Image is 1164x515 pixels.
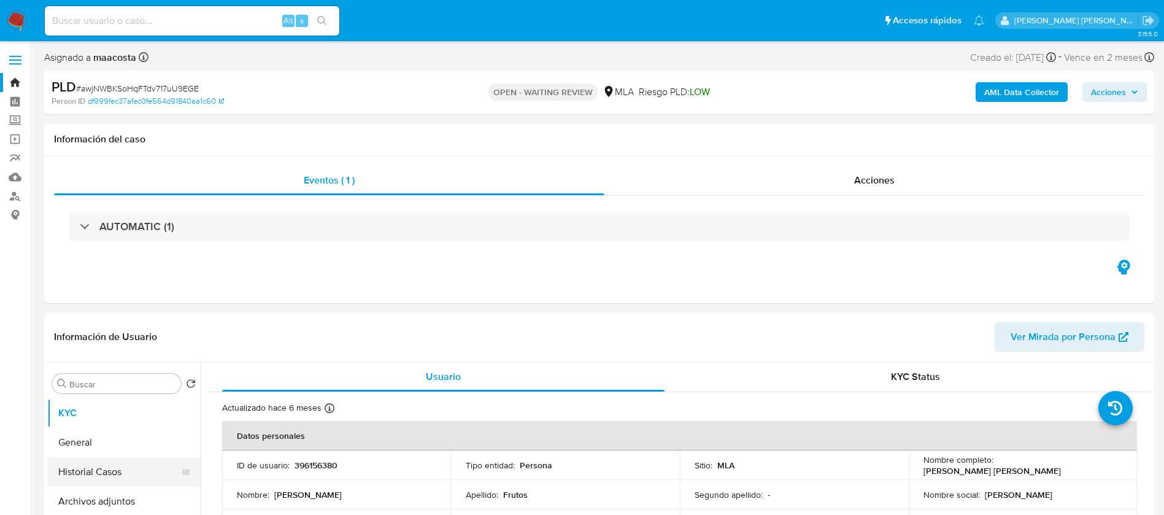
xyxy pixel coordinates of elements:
[639,85,710,99] span: Riesgo PLD:
[923,454,993,465] p: Nombre completo :
[1011,322,1116,352] span: Ver Mirada por Persona
[304,173,355,187] span: Eventos ( 1 )
[985,489,1052,500] p: [PERSON_NAME]
[768,489,770,500] p: -
[466,460,515,471] p: Tipo entidad :
[970,49,1056,66] div: Creado el: [DATE]
[974,15,984,26] a: Notificaciones
[237,489,269,500] p: Nombre :
[503,489,528,500] p: Frutos
[295,460,337,471] p: 396156380
[47,457,191,487] button: Historial Casos
[69,379,176,390] input: Buscar
[52,77,76,96] b: PLD
[1142,14,1155,27] a: Salir
[1064,51,1143,64] span: Vence en 2 meses
[222,402,322,414] p: Actualizado hace 6 meses
[984,82,1059,102] b: AML Data Collector
[47,428,201,457] button: General
[76,82,199,95] span: # awjNWBKSoHqFTdv717uU9EGE
[54,133,1144,145] h1: Información del caso
[923,489,980,500] p: Nombre social :
[309,12,334,29] button: search-icon
[695,489,763,500] p: Segundo apellido :
[57,379,67,389] button: Buscar
[1082,82,1147,102] button: Acciones
[45,13,339,29] input: Buscar usuario o caso...
[300,15,304,26] span: s
[47,398,201,428] button: KYC
[54,331,157,343] h1: Información de Usuario
[99,220,174,233] h3: AUTOMATIC (1)
[995,322,1144,352] button: Ver Mirada por Persona
[695,460,712,471] p: Sitio :
[283,15,293,26] span: Alt
[1091,82,1126,102] span: Acciones
[426,370,461,384] span: Usuario
[893,14,962,27] span: Accesos rápidos
[520,460,552,471] p: Persona
[976,82,1068,102] button: AML Data Collector
[69,212,1130,241] div: AUTOMATIC (1)
[603,85,634,99] div: MLA
[854,173,895,187] span: Acciones
[186,379,196,392] button: Volver al orden por defecto
[923,465,1061,476] p: [PERSON_NAME] [PERSON_NAME]
[1058,49,1062,66] span: -
[717,460,734,471] p: MLA
[44,51,136,64] span: Asignado a
[274,489,342,500] p: [PERSON_NAME]
[1014,15,1138,26] p: maria.acosta@mercadolibre.com
[488,83,598,101] p: OPEN - WAITING REVIEW
[52,96,85,107] b: Person ID
[891,370,940,384] span: KYC Status
[690,85,710,99] span: LOW
[91,50,136,64] b: maacosta
[466,489,498,500] p: Apellido :
[222,421,1137,451] th: Datos personales
[237,460,290,471] p: ID de usuario :
[88,96,224,107] a: df999fec37afec0fe564d91840aa1c60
